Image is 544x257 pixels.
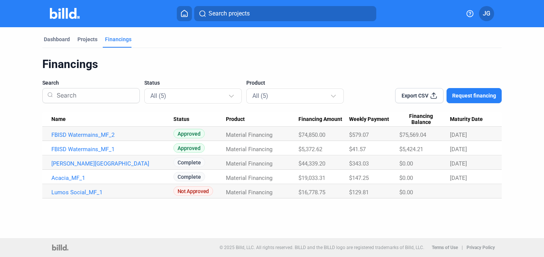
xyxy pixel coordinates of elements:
[144,79,160,87] span: Status
[150,92,166,99] mat-select-trigger: All (5)
[399,175,413,181] span: $0.00
[452,92,496,99] span: Request financing
[226,189,272,196] span: Material Financing
[51,116,66,123] span: Name
[349,175,369,181] span: $147.25
[226,132,272,138] span: Material Financing
[51,116,173,123] div: Name
[467,245,495,250] b: Privacy Policy
[402,92,428,99] span: Export CSV
[349,160,369,167] span: $343.03
[219,245,424,250] p: © 2025 Billd, LLC. All rights reserved. BILLD and the BILLD logo are registered trademarks of Bil...
[450,160,467,167] span: [DATE]
[51,160,173,167] a: [PERSON_NAME][GEOGRAPHIC_DATA]
[298,132,325,138] span: $74,850.00
[173,158,205,167] span: Complete
[173,172,205,181] span: Complete
[77,36,97,43] div: Projects
[298,146,322,153] span: $5,372.62
[349,146,366,153] span: $41.57
[349,132,369,138] span: $579.07
[298,116,342,123] span: Financing Amount
[226,146,272,153] span: Material Financing
[450,116,483,123] span: Maturity Date
[399,113,450,126] div: Financing Balance
[173,186,213,196] span: Not Approved
[432,245,458,250] b: Terms of Use
[349,189,369,196] span: $129.81
[226,116,245,123] span: Product
[298,175,325,181] span: $19,033.31
[226,175,272,181] span: Material Financing
[42,79,59,87] span: Search
[51,175,173,181] a: Acacia_MF_1
[298,189,325,196] span: $16,778.75
[51,189,173,196] a: Lumos Social_MF_1
[399,132,426,138] span: $75,569.04
[54,86,135,105] input: Search
[298,116,349,123] div: Financing Amount
[462,245,463,250] p: |
[51,132,173,138] a: FBISD Watermains_MF_2
[252,92,268,99] mat-select-trigger: All (5)
[52,245,68,251] img: logo
[450,146,467,153] span: [DATE]
[44,36,70,43] div: Dashboard
[399,113,443,126] span: Financing Balance
[483,9,490,18] span: JG
[399,189,413,196] span: $0.00
[450,116,493,123] div: Maturity Date
[173,129,205,138] span: Approved
[479,6,494,21] button: JG
[105,36,131,43] div: Financings
[349,116,389,123] span: Weekly Payment
[226,160,272,167] span: Material Financing
[298,160,325,167] span: $44,339.20
[50,8,80,19] img: Billd Company Logo
[209,9,250,18] span: Search projects
[447,88,502,103] button: Request financing
[399,160,413,167] span: $0.00
[51,146,173,153] a: FBISD Watermains_MF_1
[173,116,226,123] div: Status
[246,79,265,87] span: Product
[173,143,205,153] span: Approved
[42,57,502,71] div: Financings
[450,175,467,181] span: [DATE]
[194,6,376,21] button: Search projects
[399,146,423,153] span: $5,424.21
[349,116,399,123] div: Weekly Payment
[395,88,444,103] button: Export CSV
[226,116,298,123] div: Product
[450,132,467,138] span: [DATE]
[173,116,189,123] span: Status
